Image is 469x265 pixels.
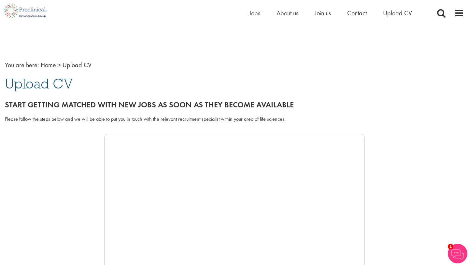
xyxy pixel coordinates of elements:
a: Join us [315,9,331,17]
span: Upload CV [5,75,73,92]
div: Please follow the steps below and we will be able to put you in touch with the relevant recruitme... [5,116,464,123]
span: You are here: [5,61,39,69]
a: Upload CV [383,9,412,17]
h2: Start getting matched with new jobs as soon as they become available [5,101,464,109]
span: 1 [448,244,453,249]
span: > [58,61,61,69]
a: About us [277,9,298,17]
a: Contact [347,9,367,17]
span: Upload CV [63,61,92,69]
a: Jobs [249,9,260,17]
a: breadcrumb link [41,61,56,69]
img: Chatbot [448,244,467,263]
